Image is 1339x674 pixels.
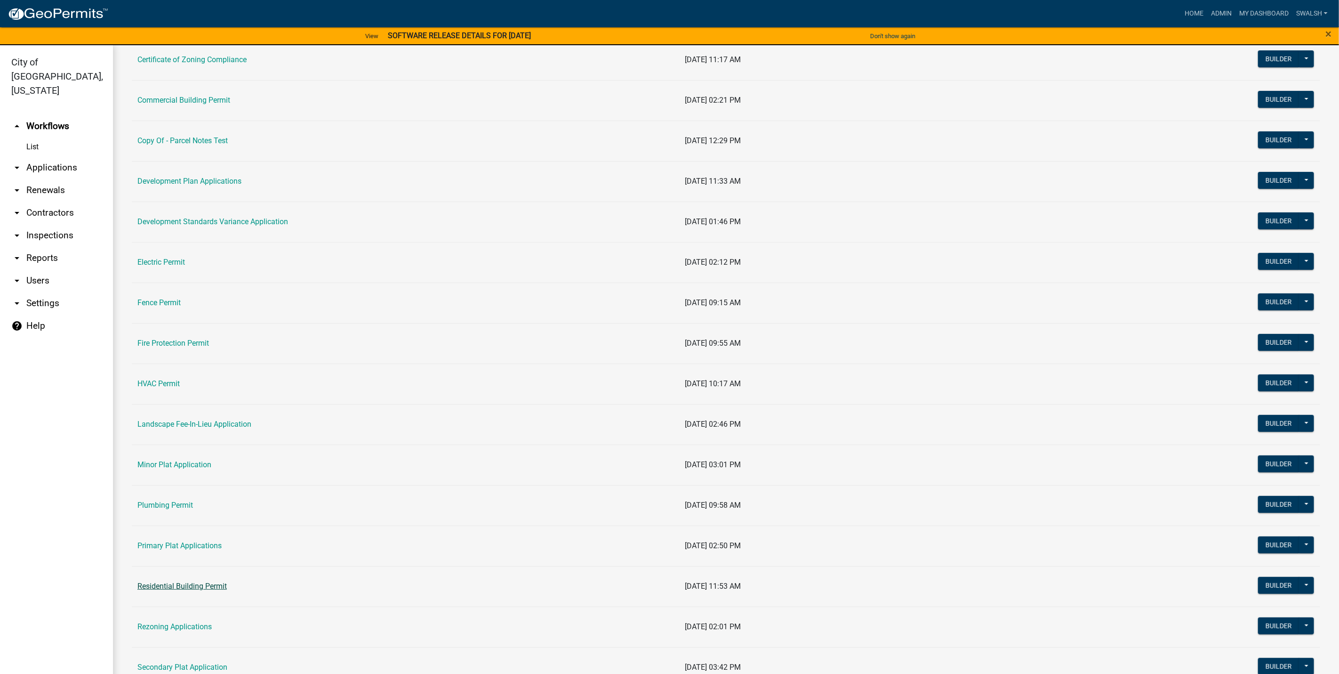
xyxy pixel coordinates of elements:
a: Residential Building Permit [137,582,227,591]
a: swalsh [1292,5,1331,23]
span: [DATE] 02:12 PM [685,258,741,267]
button: Builder [1258,536,1299,553]
a: Certificate of Zoning Compliance [137,55,247,64]
span: [DATE] 11:17 AM [685,55,741,64]
span: [DATE] 01:46 PM [685,217,741,226]
a: Plumbing Permit [137,501,193,510]
a: Home [1181,5,1207,23]
button: Builder [1258,293,1299,310]
button: Builder [1258,334,1299,351]
a: Primary Plat Applications [137,541,222,550]
strong: SOFTWARE RELEASE DETAILS FOR [DATE] [388,31,531,40]
button: Builder [1258,415,1299,432]
i: arrow_drop_down [11,275,23,286]
a: Copy Of - Parcel Notes Test [137,136,228,145]
span: [DATE] 12:29 PM [685,136,741,145]
button: Builder [1258,131,1299,148]
a: Landscape Fee-In-Lieu Application [137,420,251,429]
span: [DATE] 11:33 AM [685,177,741,186]
button: Builder [1258,577,1299,594]
a: Admin [1207,5,1235,23]
a: Electric Permit [137,258,185,267]
a: Rezoning Applications [137,622,212,631]
button: Builder [1258,455,1299,472]
button: Close [1326,28,1332,40]
i: arrow_drop_down [11,162,23,173]
span: [DATE] 09:58 AM [685,501,741,510]
span: [DATE] 02:21 PM [685,96,741,105]
button: Builder [1258,617,1299,634]
i: arrow_drop_down [11,298,23,309]
span: [DATE] 02:01 PM [685,622,741,631]
i: arrow_drop_down [11,185,23,196]
a: Fence Permit [137,298,181,307]
button: Builder [1258,496,1299,513]
button: Builder [1258,374,1299,391]
button: Builder [1258,91,1299,108]
span: [DATE] 10:17 AM [685,379,741,388]
button: Builder [1258,253,1299,270]
i: arrow_drop_down [11,207,23,219]
button: Don't show again [866,28,919,44]
a: View [361,28,382,44]
a: Fire Protection Permit [137,339,209,348]
button: Builder [1258,172,1299,189]
a: Secondary Plat Application [137,663,227,672]
button: Builder [1258,50,1299,67]
i: arrow_drop_down [11,252,23,264]
i: arrow_drop_down [11,230,23,241]
a: Development Plan Applications [137,177,241,186]
a: My Dashboard [1235,5,1292,23]
i: arrow_drop_up [11,121,23,132]
a: Minor Plat Application [137,460,211,469]
span: × [1326,27,1332,41]
span: [DATE] 03:01 PM [685,460,741,469]
span: [DATE] 02:46 PM [685,420,741,429]
span: [DATE] 09:55 AM [685,339,741,348]
a: Commercial Building Permit [137,96,230,105]
button: Builder [1258,212,1299,229]
a: Development Standards Variance Application [137,217,288,226]
span: [DATE] 02:50 PM [685,541,741,550]
a: HVAC Permit [137,379,180,388]
span: [DATE] 11:53 AM [685,582,741,591]
span: [DATE] 03:42 PM [685,663,741,672]
span: [DATE] 09:15 AM [685,298,741,307]
i: help [11,320,23,332]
